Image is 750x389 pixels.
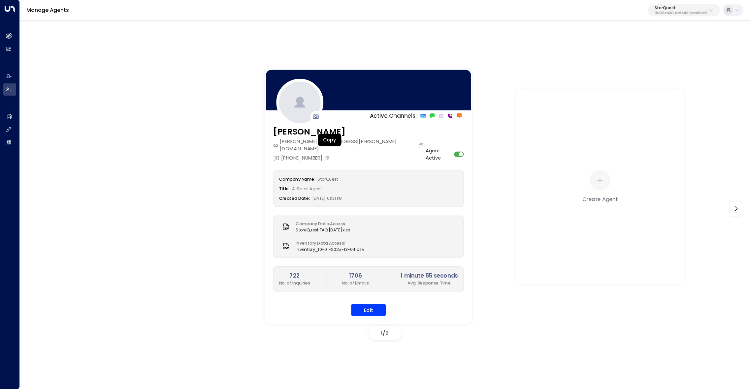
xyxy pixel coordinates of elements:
[296,227,350,233] span: StoreQuest FAQ [DATE]xlsx
[292,186,322,192] span: AI Sales Agent
[370,111,417,120] p: Active Channels:
[342,280,369,286] p: No. of Emails
[279,280,310,286] p: No. of Inquiries
[386,329,389,337] span: 2
[351,304,386,316] button: Edit
[582,195,618,203] div: Create Agent
[401,280,458,286] p: Avg. Response Time
[655,6,707,10] p: StorQuest
[279,176,315,182] label: Company Name:
[279,186,290,192] label: Title:
[381,329,383,337] span: 1
[296,246,364,253] span: inventory_10-01-2025-13-04.csv
[296,221,346,227] label: Company Data Access:
[26,6,69,14] a: Manage Agents
[273,125,426,138] h3: [PERSON_NAME]
[401,271,458,280] h2: 1 minute 55 seconds
[342,271,369,280] h2: 1706
[273,138,426,152] div: [PERSON_NAME][EMAIL_ADDRESS][PERSON_NAME][DOMAIN_NAME]
[273,154,331,161] div: [PHONE_NUMBER]
[279,195,310,201] label: Created Date:
[426,147,452,161] label: Agent Active
[318,134,341,146] div: Copy
[655,12,707,15] p: 95e12634-a2b0-4ea9-845a-0bcfa50e2d19
[418,142,426,148] button: Copy
[648,4,720,16] button: StorQuest95e12634-a2b0-4ea9-845a-0bcfa50e2d19
[296,240,361,246] label: Inventory Data Access:
[279,271,310,280] h2: 722
[317,176,338,182] span: StorQuest
[312,195,342,201] span: [DATE] 01:31 PM
[324,155,331,161] button: Copy
[369,326,402,340] div: /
